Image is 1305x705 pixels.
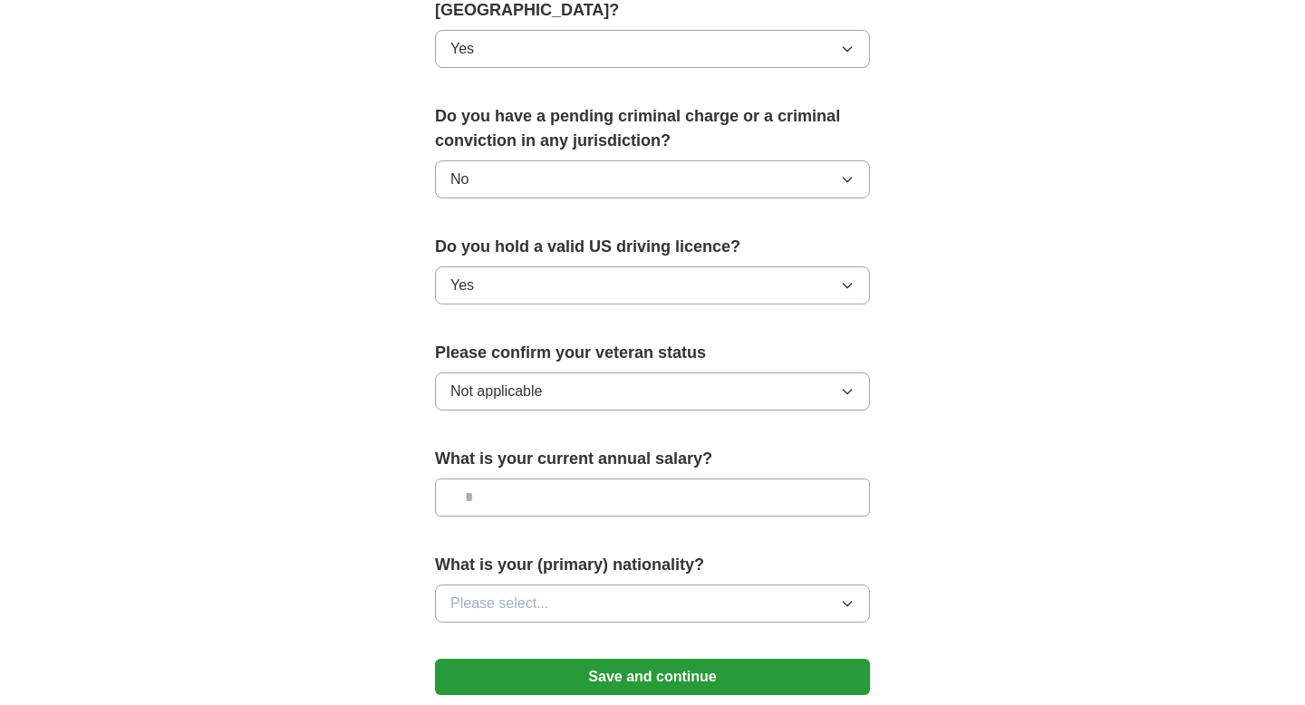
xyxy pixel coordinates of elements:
[435,235,870,259] label: Do you hold a valid US driving licence?
[435,160,870,198] button: No
[435,372,870,410] button: Not applicable
[435,659,870,695] button: Save and continue
[450,38,474,60] span: Yes
[435,341,870,365] label: Please confirm your veteran status
[450,381,542,402] span: Not applicable
[435,553,870,577] label: What is your (primary) nationality?
[450,275,474,296] span: Yes
[435,266,870,304] button: Yes
[435,30,870,68] button: Yes
[450,593,549,614] span: Please select...
[435,104,870,153] label: Do you have a pending criminal charge or a criminal conviction in any jurisdiction?
[435,447,870,471] label: What is your current annual salary?
[435,584,870,623] button: Please select...
[450,169,469,190] span: No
